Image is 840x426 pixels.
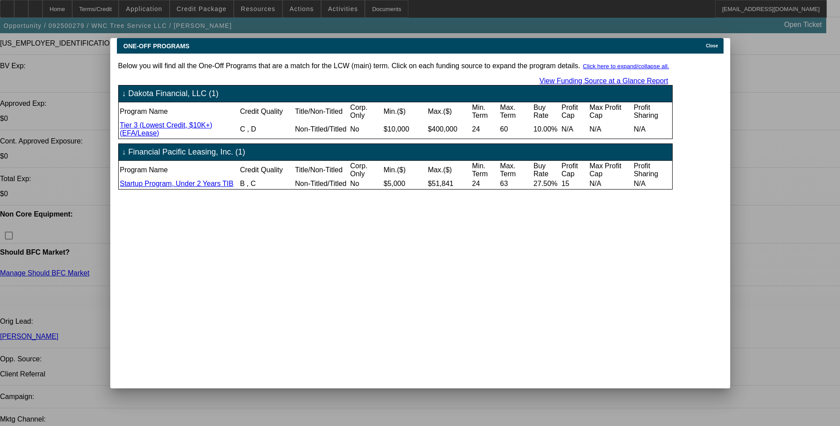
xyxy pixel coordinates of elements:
td: N/A [589,121,632,138]
td: Title/Non-Titled [294,162,348,178]
td: Corp. Only [350,103,382,120]
td: Profit Sharing [633,103,671,120]
span: C [251,180,256,187]
td: Buy Rate [533,103,560,120]
span: Dakota Financial, LLC (1) [128,89,219,98]
td: Credit Quality [240,103,294,120]
td: 24 [472,121,499,138]
td: 60 [499,121,532,138]
span: Financial Pacific Leasing, Inc. (1) [128,147,245,157]
td: $51,841 [427,179,471,188]
span: ONE-OFF PROGRAMS [124,43,190,50]
span: ↓ [122,147,126,157]
td: No [350,179,382,188]
td: N/A [561,121,588,138]
p: Below you will find all the One-Off Programs that are a match for the LCW (main) term. Click on e... [118,62,673,70]
td: Max.($) [427,103,471,120]
td: $400,000 [427,121,471,138]
td: Buy Rate [533,162,560,178]
td: Non-Titled/Titled [294,179,348,188]
a: View Funding Source at a Glance Report [539,77,668,85]
td: 24 [472,179,499,188]
td: Profit Cap [561,103,588,120]
td: 63 [499,179,532,188]
span: ↓ [122,89,126,98]
td: Non-Titled/Titled [294,121,348,138]
span: , [247,125,249,133]
td: Max.($) [427,162,471,178]
span: Close [706,43,718,48]
td: Max. Term [499,162,532,178]
td: Min.($) [383,103,426,120]
span: B [240,180,245,187]
td: Max Profit Cap [589,103,632,120]
button: Click here to expand/collapse all. [580,62,672,70]
span: , [247,180,248,187]
td: $10,000 [383,121,426,138]
td: Max. Term [499,103,532,120]
td: N/A [633,179,671,188]
td: Program Name [120,103,239,120]
td: Min. Term [472,162,499,178]
td: Min.($) [383,162,426,178]
a: Tier 3 (Lowest Credit, $10K+) (EFA/Lease) [120,121,213,137]
td: $5,000 [383,179,426,188]
td: Title/Non-Titled [294,103,348,120]
td: Profit Cap [561,162,588,178]
a: Startup Program, Under 2 Years TIB [120,180,234,187]
span: C [240,125,245,133]
td: N/A [589,179,632,188]
span: D [251,125,256,133]
td: Corp. Only [350,162,382,178]
td: Profit Sharing [633,162,671,178]
td: 15 [561,179,588,188]
td: 10.00% [533,121,560,138]
td: N/A [633,121,671,138]
td: 27.50% [533,179,560,188]
td: Min. Term [472,103,499,120]
td: Program Name [120,162,239,178]
td: Max Profit Cap [589,162,632,178]
td: No [350,121,382,138]
td: Credit Quality [240,162,294,178]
